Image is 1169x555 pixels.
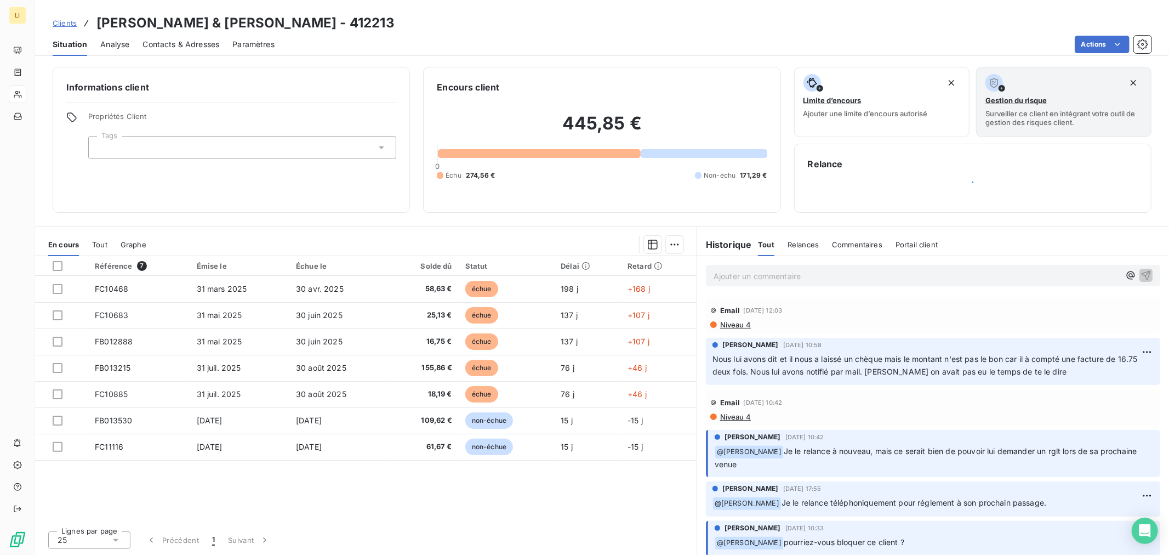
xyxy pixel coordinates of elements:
[715,446,1139,469] span: Je le relance à nouveau, mais ce serait bien de pouvoir lui demander un rglt lors de sa prochaine...
[197,310,242,320] span: 31 mai 2025
[100,39,129,50] span: Analyse
[720,398,740,407] span: Email
[465,281,498,297] span: échue
[197,363,241,372] span: 31 juil. 2025
[53,18,77,29] a: Clients
[95,442,123,451] span: FC11116
[212,535,215,546] span: 1
[628,363,647,372] span: +46 j
[715,537,783,550] span: @ [PERSON_NAME]
[783,342,822,348] span: [DATE] 10:58
[9,7,26,24] div: LI
[976,67,1151,137] button: Gestion du risqueSurveiller ce client en intégrant votre outil de gestion des risques client.
[95,284,128,293] span: FC10468
[197,416,223,425] span: [DATE]
[142,39,219,50] span: Contacts & Adresses
[296,389,346,399] span: 30 août 2025
[92,240,107,249] span: Tout
[719,320,751,329] span: Niveau 4
[561,416,573,425] span: 15 j
[788,240,819,249] span: Relances
[95,363,130,372] span: FB013215
[628,389,647,399] span: +46 j
[561,363,574,372] span: 76 j
[628,284,650,293] span: +168 j
[628,442,643,451] span: -15 j
[465,333,498,350] span: échue
[561,262,614,270] div: Délai
[197,337,242,346] span: 31 mai 2025
[782,498,1046,507] span: Je le relance téléphoniquement pour réglement à son prochain passage.
[296,442,322,451] span: [DATE]
[396,415,452,426] span: 109,62 €
[296,310,343,320] span: 30 juin 2025
[95,261,183,271] div: Référence
[785,434,824,440] span: [DATE] 10:42
[715,446,783,458] span: @ [PERSON_NAME]
[725,432,781,442] span: [PERSON_NAME]
[53,19,77,27] span: Clients
[561,310,578,320] span: 137 j
[121,240,146,249] span: Graphe
[232,39,275,50] span: Paramètres
[561,389,574,399] span: 76 j
[628,262,690,270] div: Retard
[296,337,343,346] span: 30 juin 2025
[396,310,452,321] span: 25,13 €
[697,238,752,251] h6: Historique
[561,442,573,451] span: 15 j
[465,386,498,403] span: échue
[437,81,499,94] h6: Encours client
[784,537,904,547] span: pourriez-vous bloquer ce client ?
[1132,518,1158,544] div: Open Intercom Messenger
[744,399,783,406] span: [DATE] 10:42
[197,442,223,451] span: [DATE]
[1075,36,1130,53] button: Actions
[66,81,396,94] h6: Informations client
[98,143,106,152] input: Ajouter une valeur
[197,284,247,293] span: 31 mars 2025
[740,171,767,180] span: 171,29 €
[296,262,382,270] div: Échue le
[58,535,67,546] span: 25
[96,13,395,33] h3: [PERSON_NAME] & [PERSON_NAME] - 412213
[803,96,862,105] span: Limite d’encours
[465,360,498,376] span: échue
[396,284,452,295] span: 58,63 €
[808,157,1138,171] h6: Relance
[725,523,781,533] span: [PERSON_NAME]
[465,439,513,455] span: non-échue
[435,162,440,171] span: 0
[48,240,79,249] span: En cours
[985,96,1047,105] span: Gestion du risque
[719,412,751,421] span: Niveau 4
[794,67,970,137] button: Limite d’encoursAjouter une limite d’encours autorisé
[465,262,548,270] div: Statut
[758,240,774,249] span: Tout
[53,39,87,50] span: Situation
[896,240,938,249] span: Portail client
[783,485,822,492] span: [DATE] 17:55
[437,112,767,145] h2: 445,85 €
[396,441,452,452] span: 61,67 €
[137,261,147,271] span: 7
[465,307,498,324] span: échue
[197,389,241,399] span: 31 juil. 2025
[446,171,461,180] span: Échu
[722,340,779,350] span: [PERSON_NAME]
[803,109,928,118] span: Ajouter une limite d’encours autorisé
[95,310,128,320] span: FC10683
[561,337,578,346] span: 137 j
[704,171,735,180] span: Non-échu
[88,112,396,127] span: Propriétés Client
[713,497,781,510] span: @ [PERSON_NAME]
[139,529,206,552] button: Précédent
[396,363,452,373] span: 155,86 €
[296,284,344,293] span: 30 avr. 2025
[712,354,1140,376] span: Nous lui avons dit et il nous a laissé un chèque mais le montant n'est pas le bon car il à compté...
[95,337,133,346] span: FB012888
[628,310,649,320] span: +107 j
[197,262,283,270] div: Émise le
[296,416,322,425] span: [DATE]
[95,389,128,399] span: FC10885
